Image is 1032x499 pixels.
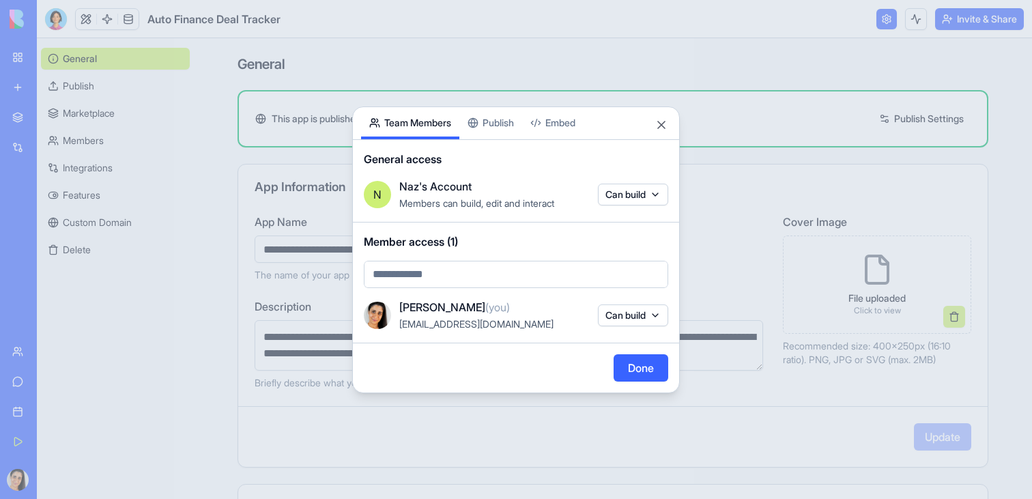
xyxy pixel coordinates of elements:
[655,118,668,132] button: Close
[364,302,391,329] img: ACg8ocJMODyST-N8uxRsauGAuVIw1jsOUTfQlu-zsbDAKVQChHzOjns=s96-c
[364,151,668,167] span: General access
[485,300,510,314] span: (you)
[373,186,382,203] span: N
[522,107,584,139] button: Embed
[598,304,668,326] button: Can build
[459,107,522,139] button: Publish
[364,233,668,250] span: Member access (1)
[598,184,668,205] button: Can build
[361,107,459,139] button: Team Members
[399,178,472,195] span: Naz's Account
[614,354,668,382] button: Done
[399,318,554,330] span: [EMAIL_ADDRESS][DOMAIN_NAME]
[399,299,510,315] span: [PERSON_NAME]
[399,197,554,209] span: Members can build, edit and interact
